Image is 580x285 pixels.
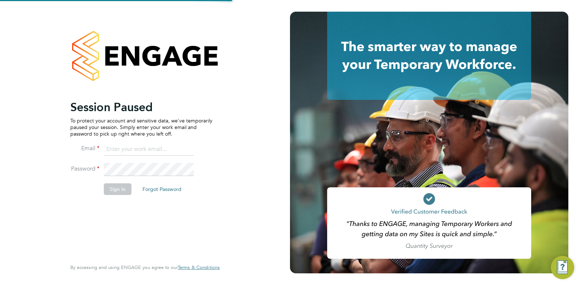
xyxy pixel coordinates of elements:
label: Email [70,145,99,152]
button: Sign In [104,183,132,195]
p: To protect your account and sensitive data, we've temporarily paused your session. Simply enter y... [70,117,212,137]
a: Terms & Conditions [178,265,220,270]
input: Enter your work email... [104,143,194,156]
h2: Session Paused [70,100,212,114]
label: Password [70,165,99,173]
button: Forgot Password [137,183,187,195]
span: By accessing and using ENGAGE you agree to our [70,264,220,270]
button: Engage Resource Center [551,256,574,279]
span: Terms & Conditions [178,264,220,270]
